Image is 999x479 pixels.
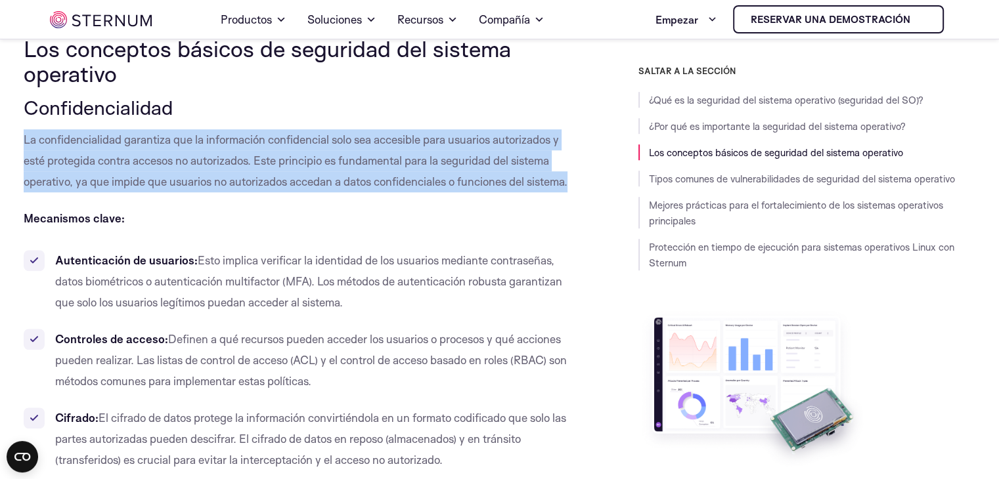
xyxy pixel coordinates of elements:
a: ¿Qué es la seguridad del sistema operativo (seguridad del SO)? [649,94,923,106]
font: El cifrado de datos protege la información convirtiéndola en un formato codificado que solo las p... [55,411,566,467]
a: Reservar una demostración [733,5,944,33]
font: SALTAR A LA SECCIÓN [638,66,736,76]
font: La confidencialidad garantiza que la información confidencial solo sea accesible para usuarios au... [24,133,567,188]
img: Pruebe Sternum con un kit de evaluación gratuito [638,307,868,470]
font: Productos [221,12,272,26]
font: Soluciones [307,12,362,26]
font: Cifrado: [55,411,99,425]
a: Los conceptos básicos de seguridad del sistema operativo [649,146,903,159]
font: Confidencialidad [24,95,173,119]
font: Autenticación de usuarios: [55,253,198,267]
font: Recursos [397,12,443,26]
font: Reservar una demostración [751,13,910,26]
font: Controles de acceso: [55,332,168,346]
font: Mecanismos clave: [24,211,125,225]
font: Definen a qué recursos pueden acceder los usuarios o procesos y qué acciones pueden realizar. Las... [55,332,567,388]
a: Protección en tiempo de ejecución para sistemas operativos Linux con Sternum [649,241,954,269]
a: Mejores prácticas para el fortalecimiento de los sistemas operativos principales [649,199,943,227]
font: Esto implica verificar la identidad de los usuarios mediante contraseñas, datos biométricos o aut... [55,253,562,309]
button: Open CMP widget [7,441,38,472]
a: Tipos comunes de vulnerabilidades de seguridad del sistema operativo [649,173,955,185]
img: esternón iot [50,11,152,28]
img: esternón iot [916,14,926,25]
a: Empezar [655,7,717,33]
a: ¿Por qué es importante la seguridad del sistema operativo? [649,120,906,133]
font: Compañía [479,12,530,26]
font: Empezar [655,13,698,26]
font: Los conceptos básicos de seguridad del sistema operativo [24,35,511,87]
